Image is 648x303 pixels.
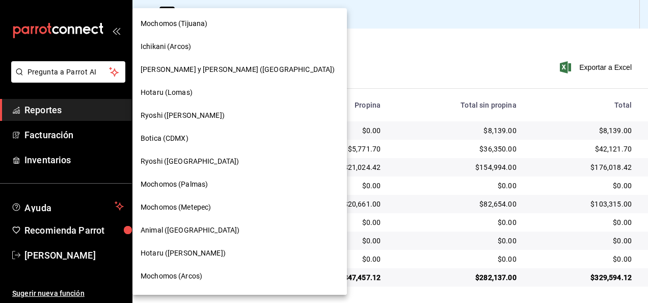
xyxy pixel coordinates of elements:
[132,242,347,265] div: Hotaru ([PERSON_NAME])
[132,12,347,35] div: Mochomos (Tijuana)
[141,64,335,75] span: [PERSON_NAME] y [PERSON_NAME] ([GEOGRAPHIC_DATA])
[132,35,347,58] div: Ichikani (Arcos)
[141,41,191,52] span: Ichikani (Arcos)
[132,173,347,196] div: Mochomos (Palmas)
[141,87,193,98] span: Hotaru (Lomas)
[132,265,347,288] div: Mochomos (Arcos)
[141,18,207,29] span: Mochomos (Tijuana)
[132,127,347,150] div: Botica (CDMX)
[132,104,347,127] div: Ryoshi ([PERSON_NAME])
[141,110,225,121] span: Ryoshi ([PERSON_NAME])
[141,271,202,282] span: Mochomos (Arcos)
[141,133,188,144] span: Botica (CDMX)
[141,248,226,259] span: Hotaru ([PERSON_NAME])
[132,196,347,219] div: Mochomos (Metepec)
[132,150,347,173] div: Ryoshi ([GEOGRAPHIC_DATA])
[141,156,239,167] span: Ryoshi ([GEOGRAPHIC_DATA])
[141,179,208,190] span: Mochomos (Palmas)
[132,219,347,242] div: Animal ([GEOGRAPHIC_DATA])
[141,225,239,236] span: Animal ([GEOGRAPHIC_DATA])
[141,202,211,213] span: Mochomos (Metepec)
[132,58,347,81] div: [PERSON_NAME] y [PERSON_NAME] ([GEOGRAPHIC_DATA])
[132,81,347,104] div: Hotaru (Lomas)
